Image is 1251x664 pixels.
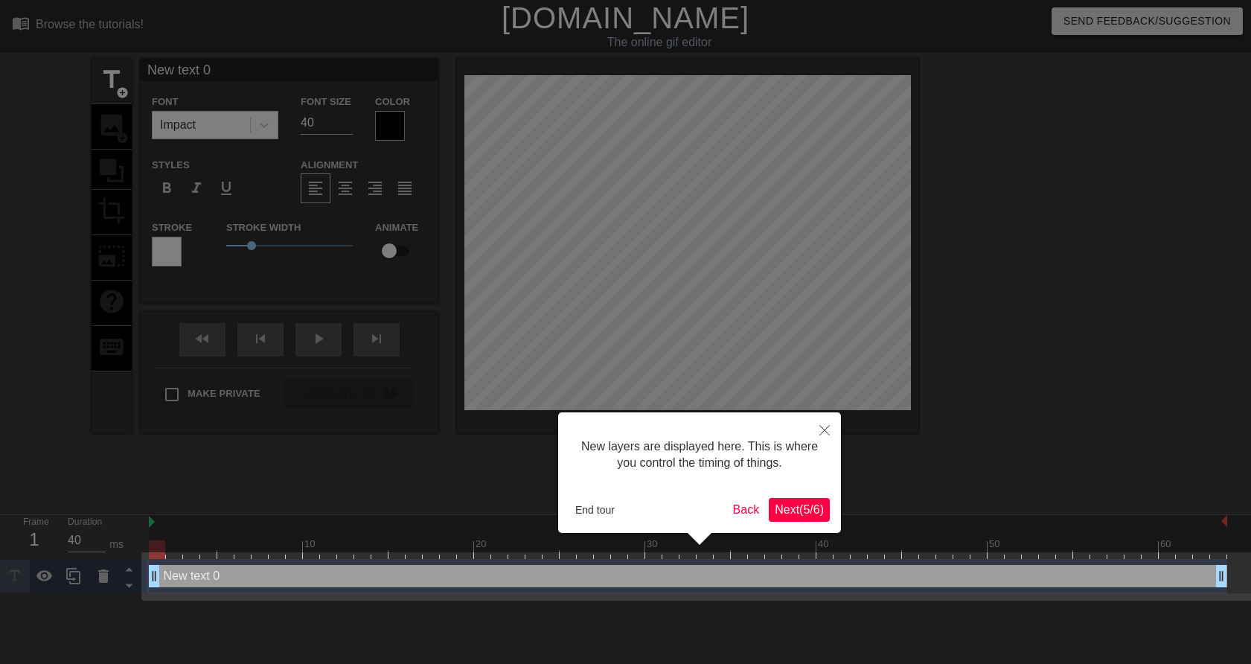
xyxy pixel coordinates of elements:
[727,498,766,522] button: Back
[569,424,830,487] div: New layers are displayed here. This is where you control the timing of things.
[808,412,841,447] button: Close
[769,498,830,522] button: Next
[569,499,621,521] button: End tour
[775,503,824,516] span: Next ( 5 / 6 )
